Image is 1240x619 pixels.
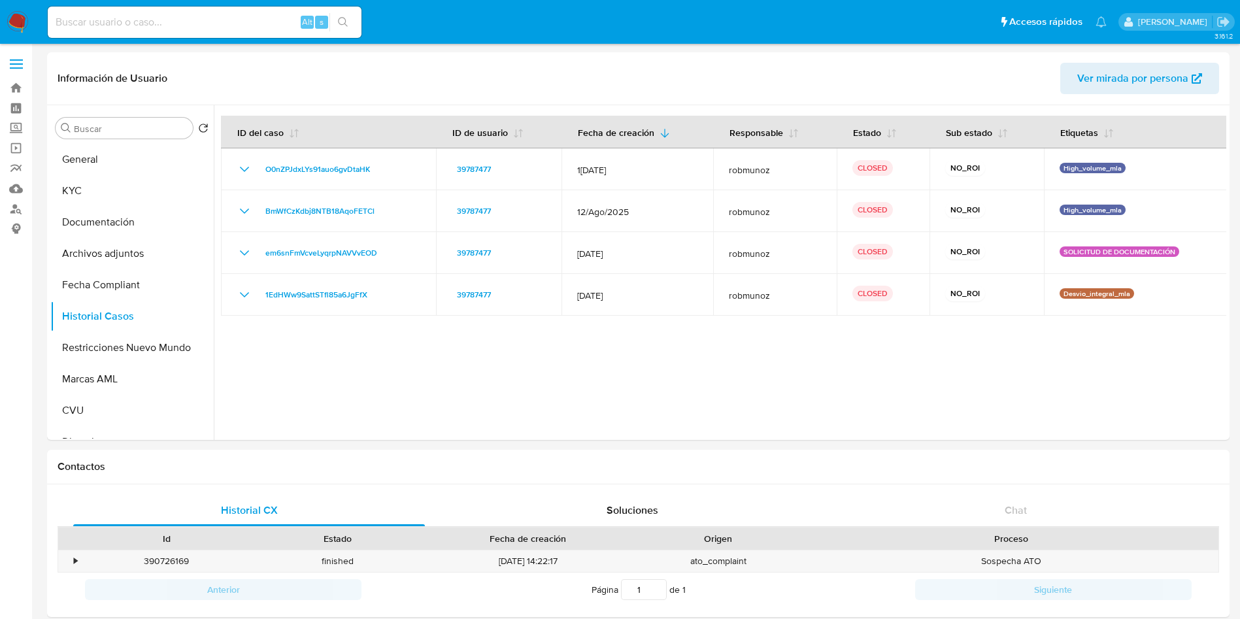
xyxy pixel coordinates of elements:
[50,363,214,395] button: Marcas AML
[81,550,252,572] div: 390726169
[50,301,214,332] button: Historial Casos
[302,16,312,28] span: Alt
[433,532,624,545] div: Fecha de creación
[320,16,324,28] span: s
[804,550,1218,572] div: Sospecha ATO
[813,532,1209,545] div: Proceso
[50,238,214,269] button: Archivos adjuntos
[607,503,658,518] span: Soluciones
[74,123,188,135] input: Buscar
[50,395,214,426] button: CVU
[642,532,795,545] div: Origen
[198,123,209,137] button: Volver al orden por defecto
[50,175,214,207] button: KYC
[50,426,214,458] button: Direcciones
[424,550,633,572] div: [DATE] 14:22:17
[1096,16,1107,27] a: Notificaciones
[682,583,686,596] span: 1
[58,72,167,85] h1: Información de Usuario
[48,14,361,31] input: Buscar usuario o caso...
[1005,503,1027,518] span: Chat
[592,579,686,600] span: Página de
[1216,15,1230,29] a: Salir
[329,13,356,31] button: search-icon
[61,123,71,133] button: Buscar
[50,332,214,363] button: Restricciones Nuevo Mundo
[1077,63,1188,94] span: Ver mirada por persona
[90,532,243,545] div: Id
[50,144,214,175] button: General
[50,207,214,238] button: Documentación
[1060,63,1219,94] button: Ver mirada por persona
[1009,15,1082,29] span: Accesos rápidos
[261,532,414,545] div: Estado
[85,579,361,600] button: Anterior
[915,579,1192,600] button: Siguiente
[633,550,804,572] div: ato_complaint
[50,269,214,301] button: Fecha Compliant
[221,503,278,518] span: Historial CX
[1138,16,1212,28] p: sandra.helbardt@mercadolibre.com
[74,555,77,567] div: •
[58,460,1219,473] h1: Contactos
[252,550,424,572] div: finished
